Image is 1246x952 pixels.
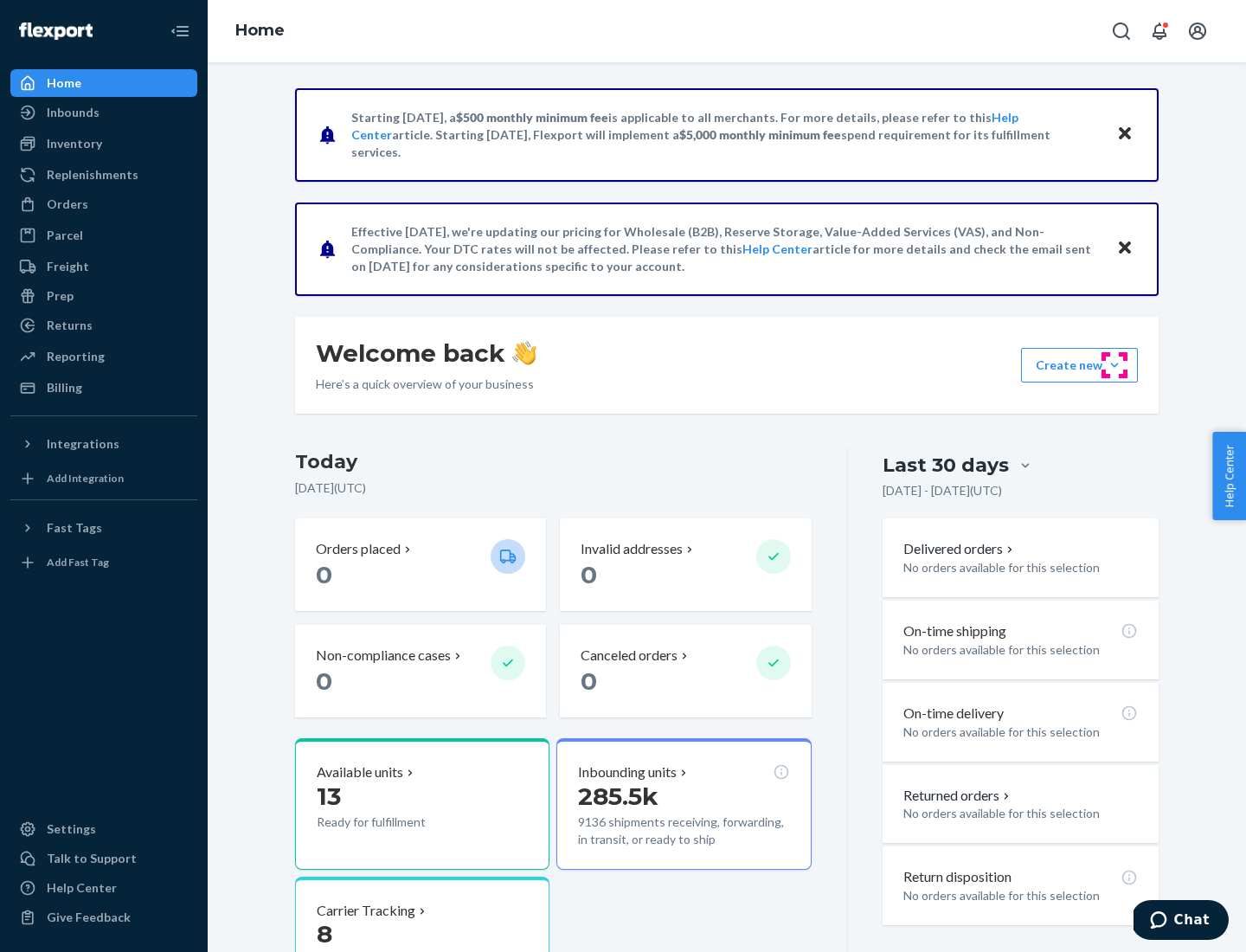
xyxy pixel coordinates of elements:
button: Returned orders [903,786,1013,806]
a: Home [10,69,197,97]
img: hand-wave emoji [512,341,536,365]
h3: Today [295,448,812,476]
div: Talk to Support [47,850,137,867]
a: Reporting [10,343,197,370]
p: Canceled orders [581,646,678,666]
span: 0 [581,666,597,696]
h1: Welcome back [316,338,536,369]
div: Settings [47,820,96,838]
p: On-time delivery [903,704,1004,724]
p: Available units [317,762,403,782]
button: Inbounding units285.5k9136 shipments receiving, forwarding, in transit, or ready to ship [556,738,811,870]
p: No orders available for this selection [903,805,1138,822]
div: Reporting [47,348,105,365]
ol: breadcrumbs [222,6,299,56]
p: Invalid addresses [581,539,683,559]
p: 9136 shipments receiving, forwarding, in transit, or ready to ship [578,814,789,848]
button: Invalid addresses 0 [560,518,811,611]
span: 0 [316,666,332,696]
button: Close [1114,122,1136,147]
span: 285.5k [578,782,658,811]
span: 0 [316,560,332,589]
p: Carrier Tracking [317,901,415,921]
a: Help Center [742,241,812,256]
button: Available units13Ready for fulfillment [295,738,549,870]
a: Prep [10,282,197,310]
img: Flexport logo [19,23,93,40]
p: No orders available for this selection [903,887,1138,904]
a: Freight [10,253,197,280]
a: Billing [10,374,197,402]
p: Inbounding units [578,762,677,782]
div: Returns [47,317,93,334]
button: Non-compliance cases 0 [295,625,546,717]
span: $5,000 monthly minimum fee [679,127,841,142]
div: Add Integration [47,471,124,486]
p: [DATE] - [DATE] ( UTC ) [883,482,1002,499]
div: Help Center [47,879,117,897]
a: Settings [10,815,197,843]
button: Open account menu [1180,14,1215,48]
a: Add Integration [10,465,197,492]
p: Orders placed [316,539,401,559]
p: Return disposition [903,867,1012,887]
button: Close [1114,236,1136,261]
div: Freight [47,258,89,275]
a: Help Center [10,874,197,902]
p: No orders available for this selection [903,641,1138,659]
div: Orders [47,196,88,213]
p: Non-compliance cases [316,646,451,666]
p: Starting [DATE], a is applicable to all merchants. For more details, please refer to this article... [351,109,1100,161]
button: Integrations [10,430,197,458]
div: Fast Tags [47,519,102,537]
p: Ready for fulfillment [317,814,477,831]
span: 0 [581,560,597,589]
button: Fast Tags [10,514,197,542]
div: Last 30 days [883,452,1009,479]
button: Help Center [1212,432,1246,520]
span: 13 [317,782,341,811]
button: Open notifications [1142,14,1177,48]
button: Close Navigation [163,14,197,48]
div: Inbounds [47,104,100,121]
div: Home [47,74,81,92]
div: Add Fast Tag [47,555,109,569]
a: Inbounds [10,99,197,126]
button: Canceled orders 0 [560,625,811,717]
button: Open Search Box [1104,14,1139,48]
div: Prep [47,287,74,305]
a: Parcel [10,222,197,249]
a: Replenishments [10,161,197,189]
button: Delivered orders [903,539,1017,559]
div: Inventory [47,135,102,152]
div: Integrations [47,435,119,453]
a: Returns [10,312,197,339]
p: On-time shipping [903,621,1006,641]
a: Home [235,21,285,40]
button: Orders placed 0 [295,518,546,611]
span: $500 monthly minimum fee [456,110,608,125]
p: No orders available for this selection [903,724,1138,741]
a: Orders [10,190,197,218]
p: No orders available for this selection [903,559,1138,576]
iframe: Opens a widget where you can chat to one of our agents [1134,900,1229,943]
span: 8 [317,919,332,949]
div: Billing [47,379,82,396]
a: Add Fast Tag [10,549,197,576]
button: Create new [1021,348,1138,383]
p: Here’s a quick overview of your business [316,376,536,393]
div: Give Feedback [47,909,131,926]
a: Inventory [10,130,197,158]
p: Effective [DATE], we're updating our pricing for Wholesale (B2B), Reserve Storage, Value-Added Se... [351,223,1100,275]
div: Parcel [47,227,83,244]
button: Talk to Support [10,845,197,872]
p: [DATE] ( UTC ) [295,479,812,497]
div: Replenishments [47,166,138,183]
button: Give Feedback [10,904,197,931]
